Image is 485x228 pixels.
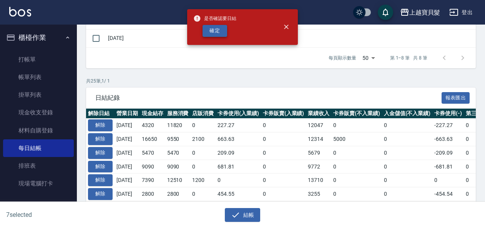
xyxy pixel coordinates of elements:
td: 0 [261,132,306,146]
td: 0 [331,187,382,201]
td: [DATE] [115,146,140,160]
td: [DATE] [115,160,140,173]
td: 0 [190,146,216,160]
th: 店販消費 [190,109,216,119]
td: 5470 [165,146,191,160]
td: 0 [382,146,433,160]
td: 3255 [306,187,331,201]
th: 卡券販賣(入業績) [261,109,306,119]
button: 報表匯出 [442,92,470,104]
td: 0 [382,187,433,201]
button: 上越寶貝髮 [397,5,443,20]
button: save [378,5,393,20]
td: 0 [331,173,382,187]
button: 登出 [446,5,476,20]
p: 每頁顯示數量 [329,55,356,61]
td: 9772 [306,160,331,173]
td: 0 [331,201,382,215]
button: 結帳 [225,208,261,222]
td: 0 [261,173,306,187]
td: 0 [216,173,261,187]
td: 9090 [165,160,191,173]
td: [DATE] [115,119,140,132]
td: 0 [331,119,382,132]
td: 0 [432,173,464,187]
button: 解除 [88,119,113,131]
div: 50 [359,48,378,68]
button: 櫃檯作業 [3,28,74,48]
td: 11820 [165,119,191,132]
td: 0 [331,160,382,173]
td: 5000 [331,132,382,146]
a: 帳單列表 [3,68,74,86]
a: 報表匯出 [442,94,470,101]
td: 0 [382,201,433,215]
a: 排班表 [3,157,74,175]
td: [DATE] [106,29,476,47]
td: 0 [190,119,216,132]
td: 12314 [306,132,331,146]
td: 0 [382,119,433,132]
td: 7390 [140,173,165,187]
td: 9090 [140,160,165,173]
td: 2800 [140,187,165,201]
a: 現場電腦打卡 [3,175,74,192]
th: 現金結存 [140,109,165,119]
button: 確定 [203,25,227,37]
td: 0 [382,160,433,173]
td: -681.81 [432,160,464,173]
td: 9550 [165,132,191,146]
td: 227.27 [216,119,261,132]
td: 0 [261,187,306,201]
td: 209.09 [216,146,261,160]
td: 681.81 [216,160,261,173]
td: -227.27 [432,201,464,215]
td: [DATE] [115,187,140,201]
td: [DATE] [115,173,140,187]
td: -454.54 [432,187,464,201]
h6: 7 selected [6,210,120,220]
button: close [278,18,295,35]
th: 入金儲值(不入業績) [382,109,433,119]
button: 解除 [88,174,113,186]
img: Logo [9,7,31,17]
div: 上越寶貝髮 [409,8,440,17]
td: 2800 [165,187,191,201]
th: 服務消費 [165,109,191,119]
td: -227.27 [432,119,464,132]
a: 每日結帳 [3,139,74,157]
td: 227.27 [216,201,261,215]
button: 解除 [88,161,113,173]
span: 日結紀錄 [95,94,442,102]
td: -209.09 [432,146,464,160]
a: 現金收支登錄 [3,104,74,121]
td: -663.63 [432,132,464,146]
th: 卡券使用(-) [432,109,464,119]
td: 0 [331,146,382,160]
td: 0 [190,201,216,215]
button: 預約管理 [3,196,74,216]
a: 打帳單 [3,51,74,68]
p: 共 25 筆, 1 / 1 [86,78,476,84]
span: 是否確認要日結 [193,15,236,22]
td: 0 [261,119,306,132]
td: 1200 [190,173,216,187]
td: 4320 [140,119,165,132]
td: 12047 [306,119,331,132]
td: [DATE] [115,201,140,215]
td: 0 [190,187,216,201]
td: 0 [382,132,433,146]
th: 卡券販賣(不入業績) [331,109,382,119]
p: 第 1–8 筆 共 8 筆 [390,55,427,61]
td: 5679 [306,146,331,160]
td: 663.63 [216,132,261,146]
td: 0 [261,201,306,215]
td: 12510 [165,173,191,187]
td: 0 [261,160,306,173]
td: 16650 [140,132,165,146]
td: 0 [190,160,216,173]
td: 13710 [306,173,331,187]
td: [DATE] [115,132,140,146]
button: 解除 [88,188,113,200]
th: 營業日期 [115,109,140,119]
